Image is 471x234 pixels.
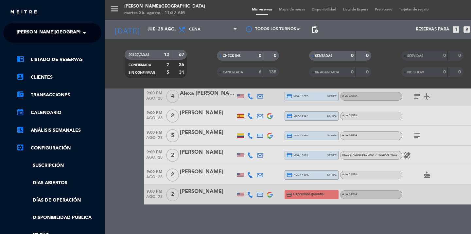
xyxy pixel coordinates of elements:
a: Días de Operación [16,197,101,204]
i: settings_applications [16,144,24,151]
a: Disponibilidad pública [16,214,101,222]
span: pending_actions [311,26,319,33]
i: assessment [16,126,24,134]
i: chrome_reader_mode [16,55,24,63]
a: account_boxClientes [16,73,101,81]
a: assessmentANÁLISIS SEMANALES [16,127,101,134]
a: Configuración [16,144,101,152]
a: account_balance_walletTransacciones [16,91,101,99]
a: chrome_reader_modeListado de Reservas [16,56,101,64]
a: Suscripción [16,162,101,169]
i: calendar_month [16,108,24,116]
img: MEITRE [10,10,38,15]
a: calendar_monthCalendario [16,109,101,117]
i: account_balance_wallet [16,90,24,98]
a: Días abiertos [16,179,101,187]
span: [PERSON_NAME][GEOGRAPHIC_DATA] [17,26,103,40]
i: account_box [16,73,24,81]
